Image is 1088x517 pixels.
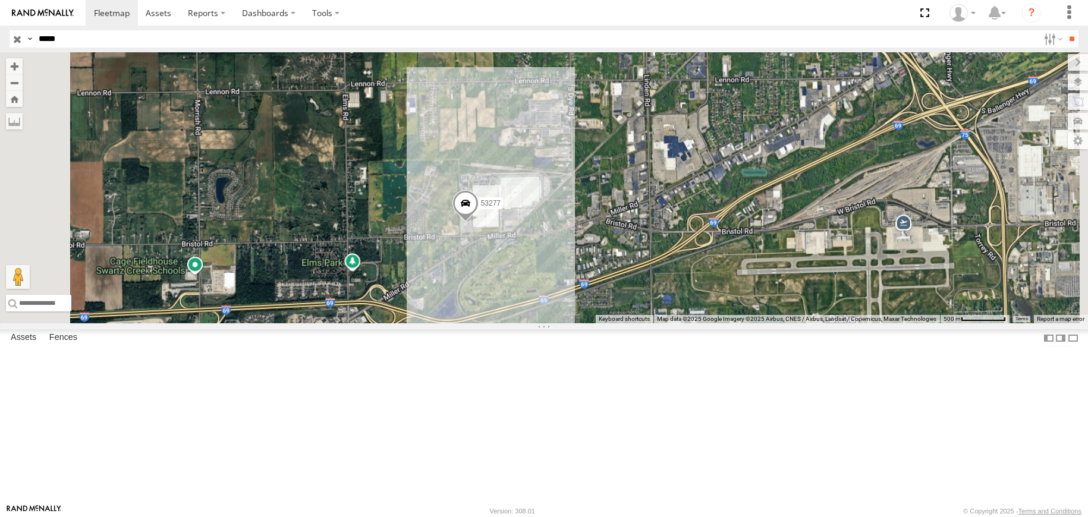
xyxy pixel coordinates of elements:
a: Visit our Website [7,505,61,517]
img: rand-logo.svg [12,9,74,17]
button: Drag Pegman onto the map to open Street View [6,265,30,289]
button: Keyboard shortcuts [599,315,650,323]
span: Map data ©2025 Google Imagery ©2025 Airbus, CNES / Airbus, Landsat / Copernicus, Maxar Technologies [657,316,936,322]
label: Measure [6,113,23,130]
label: Search Query [25,30,34,48]
label: Dock Summary Table to the Right [1055,329,1067,346]
button: Zoom in [6,58,23,74]
span: 500 m [944,316,961,322]
button: Zoom Home [6,91,23,107]
i: ? [1022,4,1041,23]
a: Terms (opens in new tab) [1015,317,1028,321]
div: Version: 308.01 [490,507,535,515]
label: Map Settings [1068,133,1088,149]
label: Hide Summary Table [1067,329,1079,346]
button: Map Scale: 500 m per 72 pixels [940,315,1010,323]
label: Assets [5,330,42,346]
a: Report a map error [1037,316,1084,322]
span: 53277 [481,199,501,207]
button: Zoom out [6,74,23,91]
a: Terms and Conditions [1018,507,1081,515]
label: Search Filter Options [1039,30,1065,48]
div: Miky Transport [945,4,980,22]
label: Dock Summary Table to the Left [1043,329,1055,346]
div: © Copyright 2025 - [963,507,1081,515]
label: Fences [43,330,83,346]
